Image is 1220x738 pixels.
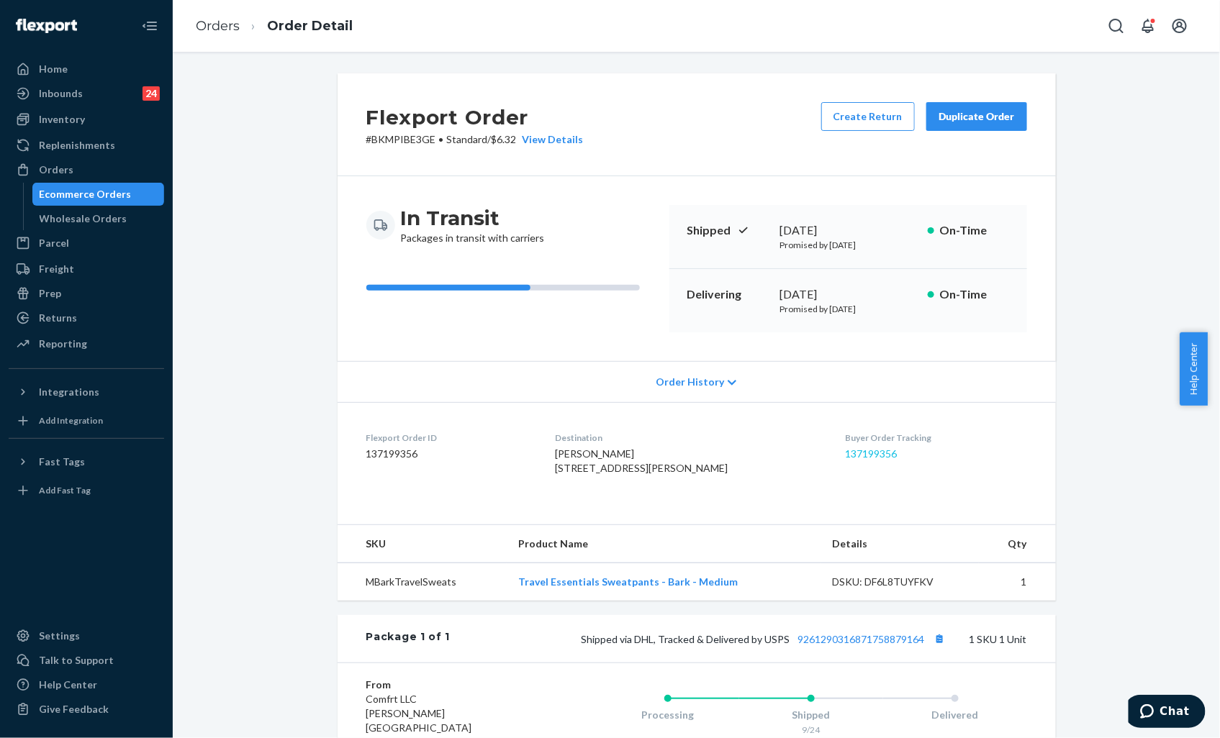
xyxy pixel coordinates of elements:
div: 24 [143,86,160,101]
a: Inbounds24 [9,82,164,105]
a: Settings [9,624,164,647]
a: Add Integration [9,409,164,432]
dt: Destination [555,432,823,444]
span: [PERSON_NAME] [STREET_ADDRESS][PERSON_NAME] [555,447,728,474]
a: Ecommerce Orders [32,183,165,206]
div: Settings [39,629,80,643]
button: Integrations [9,381,164,404]
a: Order Detail [267,18,353,34]
div: Shipped [739,708,883,722]
div: [DATE] [780,222,916,239]
div: Prep [39,286,61,301]
div: Help Center [39,678,97,692]
a: Prep [9,282,164,305]
p: Promised by [DATE] [780,239,916,251]
ol: breadcrumbs [184,5,364,47]
div: Processing [596,708,740,722]
a: 137199356 [846,447,898,460]
div: Reporting [39,337,87,351]
button: Copy tracking number [931,629,949,648]
a: Add Fast Tag [9,479,164,502]
div: Delivered [883,708,1027,722]
h2: Flexport Order [366,102,584,132]
div: Ecommerce Orders [40,187,132,201]
a: Home [9,58,164,81]
button: Create Return [821,102,915,131]
a: Orders [9,158,164,181]
span: • [439,133,444,145]
div: Parcel [39,236,69,250]
div: DSKU: DF6L8TUYFKV [833,575,968,589]
dt: From [366,678,538,692]
th: Qty [979,525,1055,563]
th: Details [821,525,980,563]
p: Delivering [687,286,769,303]
div: Wholesale Orders [40,211,127,226]
p: Promised by [DATE] [780,303,916,315]
div: Home [39,62,68,76]
a: Replenishments [9,134,164,157]
iframe: Opens a widget where you can chat to one of our agents [1129,695,1206,731]
a: Orders [196,18,240,34]
a: 9261290316871758879164 [798,633,925,645]
span: Standard [447,133,488,145]
button: Open account menu [1165,12,1194,40]
button: Talk to Support [9,649,164,672]
div: Talk to Support [39,653,114,668]
div: Duplicate Order [939,109,1015,124]
p: On-Time [940,222,1010,239]
button: Fast Tags [9,450,164,473]
dt: Flexport Order ID [366,432,533,444]
button: Open notifications [1134,12,1162,40]
div: Replenishments [39,138,115,152]
a: Returns [9,306,164,329]
div: Integrations [39,385,99,399]
div: Orders [39,163,73,177]
span: Comfrt LLC [PERSON_NAME][GEOGRAPHIC_DATA] [366,693,472,734]
button: Help Center [1180,332,1208,406]
button: Duplicate Order [926,102,1027,131]
a: Help Center [9,673,164,696]
td: 1 [979,563,1055,601]
button: Open Search Box [1102,12,1131,40]
p: # BKMPIBE3GE / $6.32 [366,132,584,147]
th: SKU [338,525,507,563]
th: Product Name [507,525,821,563]
div: 9/24 [739,724,883,736]
div: Fast Tags [39,455,85,469]
div: Returns [39,311,77,325]
h3: In Transit [401,205,545,231]
td: MBarkTravelSweats [338,563,507,601]
dt: Buyer Order Tracking [846,432,1027,444]
div: Add Fast Tag [39,484,91,496]
a: Reporting [9,332,164,355]
div: Inbounds [39,86,83,101]
div: Freight [39,262,74,276]
div: Give Feedback [39,702,109,716]
a: Wholesale Orders [32,207,165,230]
a: Freight [9,258,164,281]
button: View Details [517,132,584,147]
button: Give Feedback [9,698,164,721]
div: [DATE] [780,286,916,303]
button: Close Navigation [135,12,164,40]
p: Shipped [687,222,769,239]
span: Shipped via DHL, Tracked & Delivered by USPS [582,633,949,645]
div: Add Integration [39,414,103,427]
div: Package 1 of 1 [366,629,451,648]
a: Inventory [9,108,164,131]
div: Packages in transit with carriers [401,205,545,245]
img: Flexport logo [16,19,77,33]
span: Order History [656,375,724,389]
div: Inventory [39,112,85,127]
div: 1 SKU 1 Unit [450,629,1026,648]
p: On-Time [940,286,1010,303]
a: Parcel [9,232,164,255]
a: Travel Essentials Sweatpants - Bark - Medium [518,575,738,588]
dd: 137199356 [366,447,533,461]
